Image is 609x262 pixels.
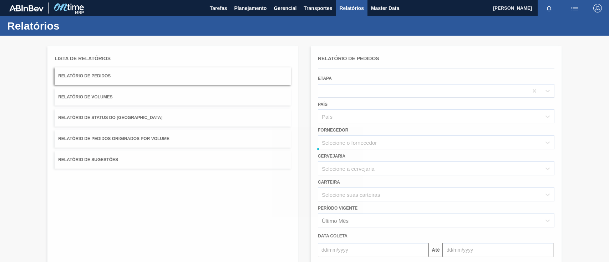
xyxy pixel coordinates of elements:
span: Master Data [371,4,399,12]
span: Transportes [304,4,332,12]
img: userActions [570,4,579,12]
button: Notificações [538,3,560,13]
span: Tarefas [210,4,227,12]
img: Logout [593,4,602,12]
span: Planejamento [234,4,267,12]
h1: Relatórios [7,22,134,30]
span: Relatórios [339,4,364,12]
img: TNhmsLtSVTkK8tSr43FrP2fwEKptu5GPRR3wAAAABJRU5ErkJggg== [9,5,44,11]
span: Gerencial [274,4,297,12]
